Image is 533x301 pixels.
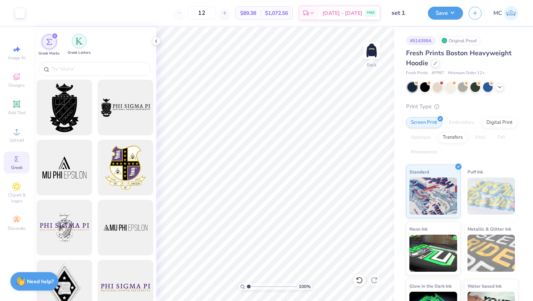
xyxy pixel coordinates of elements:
span: Glow in the Dark Ink [409,282,452,290]
div: Applique [406,132,436,143]
div: Print Type [406,102,518,111]
span: [DATE] - [DATE] [322,9,362,17]
span: FREE [367,10,375,16]
div: Rhinestones [406,147,442,158]
span: Greek Letters [68,50,91,56]
div: Back [367,62,376,68]
span: Fresh Prints Boston Heavyweight Hoodie [406,49,512,67]
img: Maddy Clark [504,6,518,20]
input: Try "Alpha" [51,65,146,73]
span: $1,072.56 [265,9,288,17]
img: Back [364,43,379,58]
img: Puff Ink [467,178,515,215]
img: Standard [409,178,457,215]
div: Embroidery [444,117,479,128]
div: Original Proof [439,36,481,45]
a: MC [493,6,518,20]
button: Save [428,7,463,20]
span: $89.38 [240,9,256,17]
div: Screen Print [406,117,442,128]
div: Foil [493,132,510,143]
span: Image AI [8,55,26,61]
div: # 514399A [406,36,436,45]
span: Standard [409,168,429,176]
div: Transfers [438,132,467,143]
strong: Need help? [27,278,54,285]
span: Fresh Prints [406,70,428,76]
img: Neon Ink [409,235,457,272]
span: Clipart & logos [4,192,30,204]
span: Designs [9,82,25,88]
input: – – [187,6,216,20]
span: Greek [11,165,23,171]
img: Greek Marks Image [46,39,52,45]
div: filter for Greek Marks [38,34,60,56]
div: Digital Print [482,117,517,128]
span: Metallic & Glitter Ink [467,225,511,233]
span: Upload [9,137,24,143]
span: 100 % [299,283,311,290]
span: MC [493,9,502,17]
span: Greek Marks [38,51,60,56]
div: filter for Greek Letters [68,34,91,56]
span: Decorate [8,225,26,231]
button: filter button [38,34,60,56]
span: Neon Ink [409,225,428,233]
button: filter button [68,34,91,56]
span: Add Text [8,110,26,116]
img: Metallic & Glitter Ink [467,235,515,272]
input: Untitled Design [386,6,422,20]
span: Puff Ink [467,168,483,176]
div: Vinyl [470,132,490,143]
span: Water based Ink [467,282,502,290]
span: # FP87 [432,70,444,76]
span: Minimum Order: 12 + [448,70,485,76]
img: Greek Letters Image [76,37,83,45]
